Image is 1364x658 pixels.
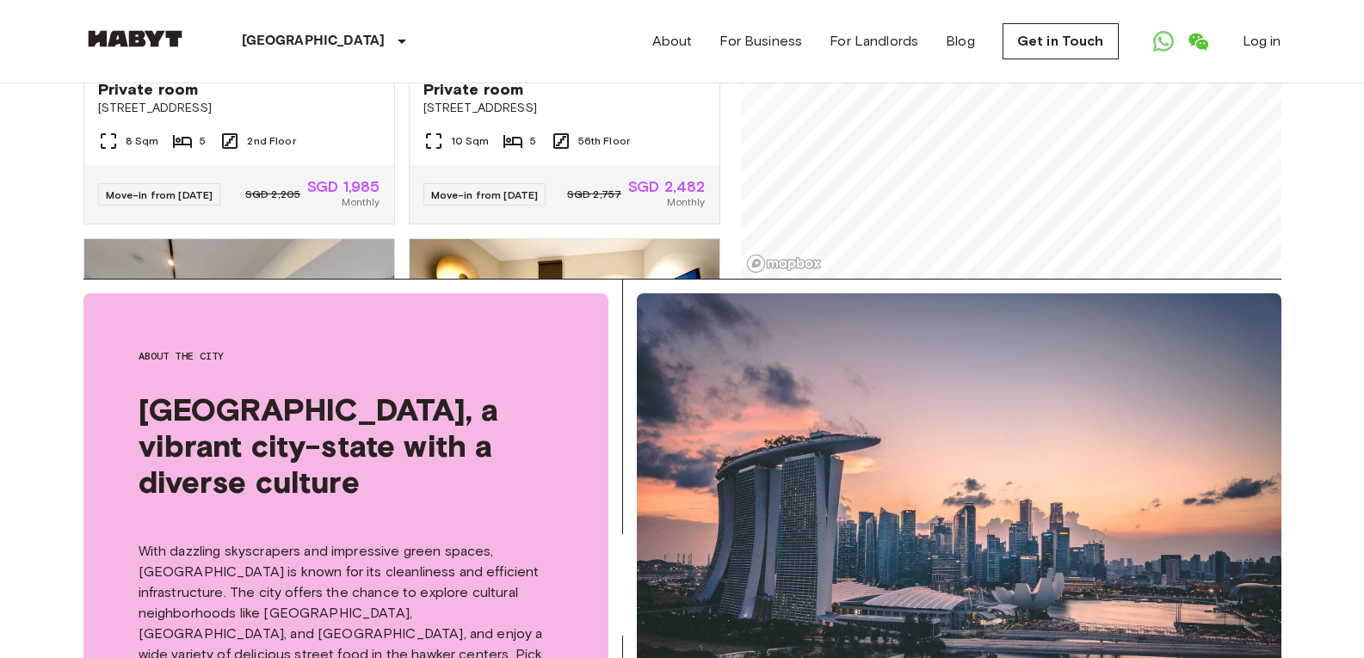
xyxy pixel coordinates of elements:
img: Marketing picture of unit SG-01-110-001-001 [410,239,719,446]
a: Marketing picture of unit SG-01-110-001-001Previous imagePrevious imageStudio[STREET_ADDRESS]13 S... [409,238,720,605]
span: Move-in from [DATE] [106,188,213,201]
a: For Landlords [830,31,918,52]
span: SGD 2,757 [567,187,621,202]
span: Private room [98,79,199,100]
a: For Business [719,31,802,52]
span: About the city [139,348,553,364]
a: Marketing picture of unit SG-01-072-003-04Previous imagePrevious imagePrivate room[STREET_ADDRESS... [83,238,395,605]
span: 5 [200,133,206,149]
span: 8 Sqm [126,133,159,149]
a: Mapbox logo [746,254,822,274]
span: 5 [530,133,536,149]
a: About [652,31,693,52]
a: Get in Touch [1003,23,1119,59]
span: SGD 2,482 [628,179,705,194]
span: 2nd Floor [247,133,295,149]
span: 10 Sqm [451,133,490,149]
span: [GEOGRAPHIC_DATA], a vibrant city-state with a diverse culture [139,391,553,500]
p: [GEOGRAPHIC_DATA] [242,31,386,52]
a: Log in [1243,31,1281,52]
a: Open WhatsApp [1146,24,1181,58]
span: Monthly [342,194,380,210]
img: Habyt [83,30,187,47]
a: Open WeChat [1181,24,1215,58]
img: Marketing picture of unit SG-01-072-003-04 [84,239,394,446]
span: 56th Floor [578,133,631,149]
span: Move-in from [DATE] [431,188,539,201]
a: Blog [946,31,975,52]
span: Private room [423,79,524,100]
span: Monthly [667,194,705,210]
span: [STREET_ADDRESS] [423,100,706,117]
span: SGD 2,205 [245,187,300,202]
span: SGD 1,985 [307,179,380,194]
span: [STREET_ADDRESS] [98,100,380,117]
